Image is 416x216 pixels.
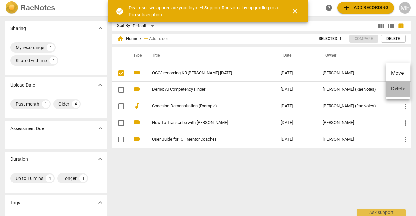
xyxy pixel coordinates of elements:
li: Move [386,65,410,81]
div: Dear user, we appreciate your loyalty! Support RaeNotes by upgrading to a [129,5,279,18]
a: Pro subscription [129,12,162,17]
span: close [291,7,299,15]
li: Delete [386,81,410,97]
button: Close [287,4,303,19]
span: check_circle [116,7,123,15]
